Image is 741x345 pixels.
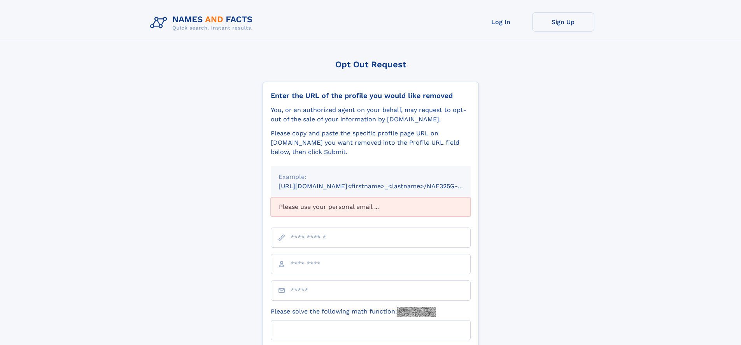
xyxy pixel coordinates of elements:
small: [URL][DOMAIN_NAME]<firstname>_<lastname>/NAF325G-xxxxxxxx [279,182,485,190]
div: Example: [279,172,463,182]
div: Please copy and paste the specific profile page URL on [DOMAIN_NAME] you want removed into the Pr... [271,129,471,157]
div: Please use your personal email ... [271,197,471,217]
a: Log In [470,12,532,32]
a: Sign Up [532,12,594,32]
div: Opt Out Request [263,60,479,69]
div: Enter the URL of the profile you would like removed [271,91,471,100]
label: Please solve the following math function: [271,307,436,317]
img: Logo Names and Facts [147,12,259,33]
div: You, or an authorized agent on your behalf, may request to opt-out of the sale of your informatio... [271,105,471,124]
